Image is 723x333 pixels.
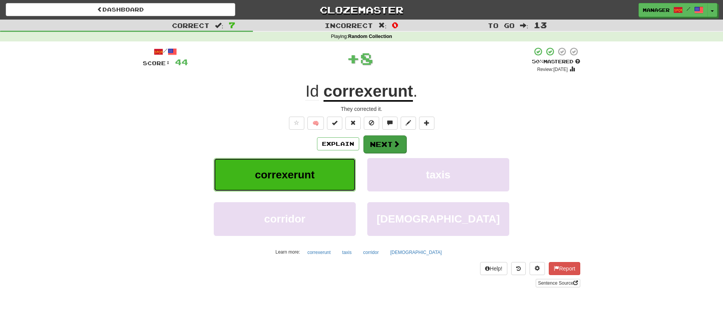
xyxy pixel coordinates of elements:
[401,117,416,130] button: Edit sentence (alt+d)
[363,135,406,153] button: Next
[511,262,526,275] button: Round history (alt+y)
[264,213,305,225] span: corridor
[229,20,235,30] span: 7
[382,117,398,130] button: Discuss sentence (alt+u)
[175,57,188,67] span: 44
[276,249,300,255] small: Learn more:
[549,262,580,275] button: Report
[6,3,235,16] a: Dashboard
[289,117,304,130] button: Favorite sentence (alt+f)
[536,279,580,287] a: Sentence Source
[367,202,509,236] button: [DEMOGRAPHIC_DATA]
[143,105,580,113] div: They corrected it.
[305,82,319,101] span: Id
[214,158,356,191] button: correxerunt
[247,3,476,16] a: Clozemaster
[359,247,383,258] button: corridor
[255,169,315,181] span: correxerunt
[480,262,507,275] button: Help!
[537,67,568,72] small: Review: [DATE]
[215,22,223,29] span: :
[325,21,373,29] span: Incorrect
[214,202,356,236] button: corridor
[338,247,356,258] button: taxis
[392,20,398,30] span: 0
[413,82,418,100] span: .
[364,117,379,130] button: Ignore sentence (alt+i)
[327,117,342,130] button: Set this sentence to 100% Mastered (alt+m)
[307,117,324,130] button: 🧠
[172,21,210,29] span: Correct
[348,34,392,39] strong: Random Collection
[303,247,335,258] button: correxerunt
[360,49,373,68] span: 8
[367,158,509,191] button: taxis
[143,47,188,56] div: /
[426,169,451,181] span: taxis
[643,7,670,13] span: manager
[687,6,690,12] span: /
[488,21,515,29] span: To go
[377,213,500,225] span: [DEMOGRAPHIC_DATA]
[419,117,434,130] button: Add to collection (alt+a)
[639,3,708,17] a: manager /
[143,60,170,66] span: Score:
[532,58,543,64] span: 50 %
[532,58,580,65] div: Mastered
[345,117,361,130] button: Reset to 0% Mastered (alt+r)
[378,22,387,29] span: :
[324,82,413,102] u: correxerunt
[520,22,528,29] span: :
[347,47,360,70] span: +
[317,137,359,150] button: Explain
[386,247,446,258] button: [DEMOGRAPHIC_DATA]
[534,20,547,30] span: 13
